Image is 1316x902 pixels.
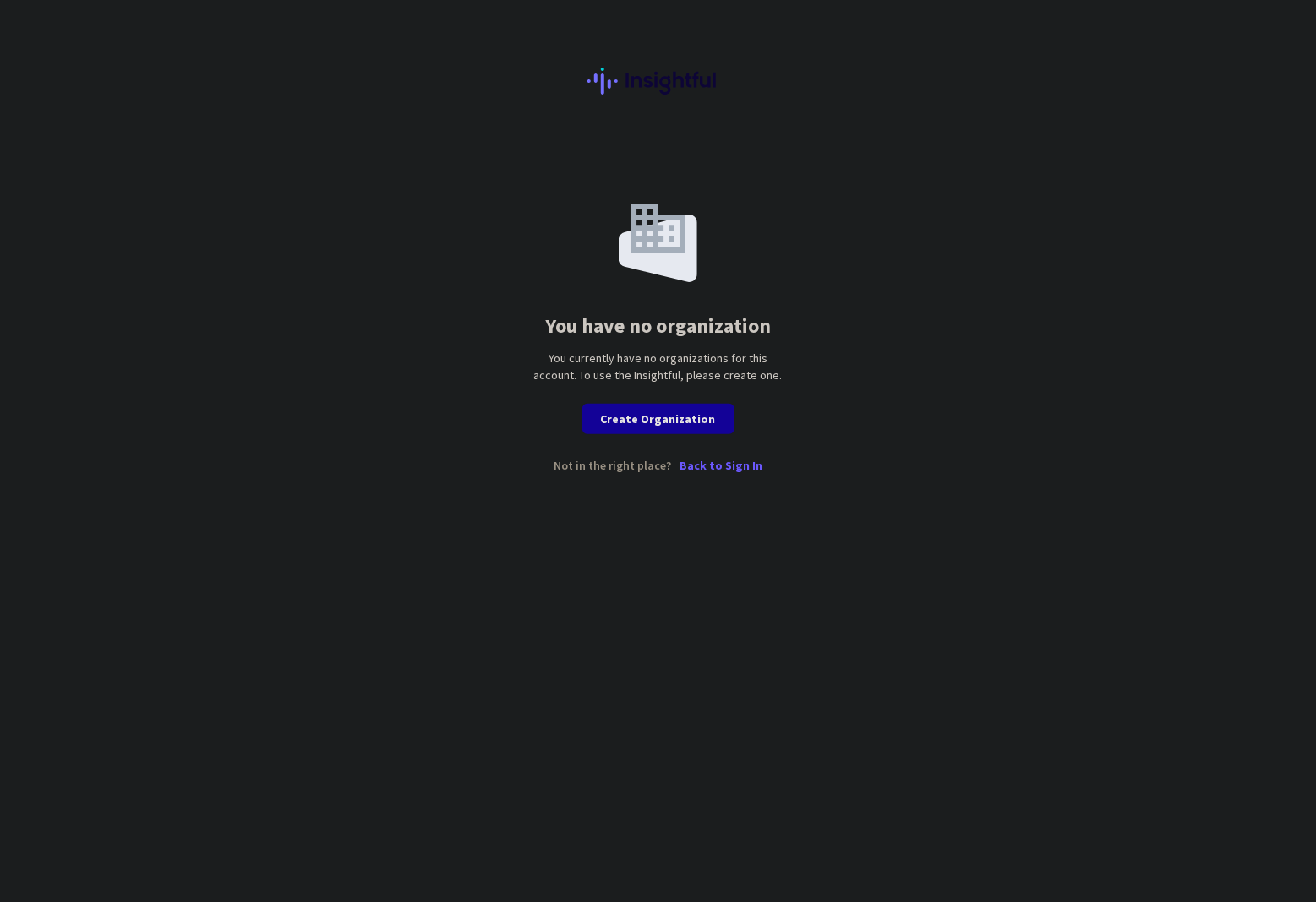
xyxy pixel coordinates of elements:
[680,459,762,471] p: Back to Sign In
[545,316,771,336] div: You have no organization
[601,410,716,427] span: Create Organization
[582,404,734,434] button: Create Organization
[587,68,729,95] img: Insightful
[527,350,789,383] div: You currently have no organizations for this account. To use the Insightful, please create one.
